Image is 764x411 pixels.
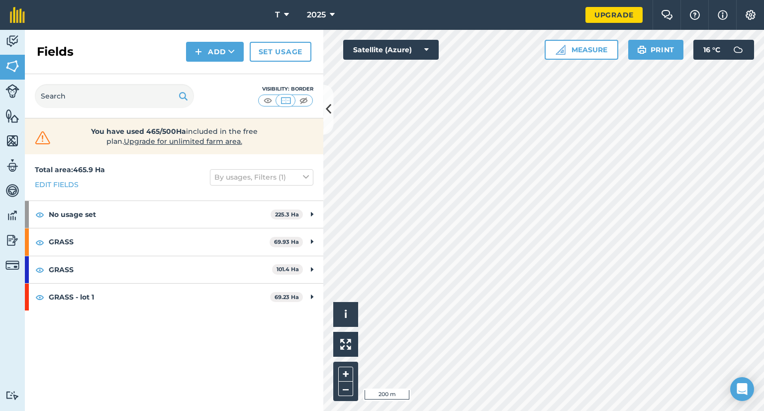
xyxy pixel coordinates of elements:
div: GRASS69.93 Ha [25,228,323,255]
button: 16 °C [693,40,754,60]
div: Visibility: Border [258,85,313,93]
img: A question mark icon [689,10,701,20]
a: You have used 465/500Haincluded in the free plan.Upgrade for unlimited farm area. [33,126,315,146]
img: svg+xml;base64,PHN2ZyB4bWxucz0iaHR0cDovL3d3dy53My5vcmcvMjAwMC9zdmciIHdpZHRoPSIxNyIgaGVpZ2h0PSIxNy... [718,9,728,21]
button: By usages, Filters (1) [210,169,313,185]
div: GRASS101.4 Ha [25,256,323,283]
img: svg+xml;base64,PHN2ZyB4bWxucz0iaHR0cDovL3d3dy53My5vcmcvMjAwMC9zdmciIHdpZHRoPSIxOCIgaGVpZ2h0PSIyNC... [35,291,44,303]
span: i [344,308,347,320]
span: 16 ° C [703,40,720,60]
img: svg+xml;base64,PHN2ZyB4bWxucz0iaHR0cDovL3d3dy53My5vcmcvMjAwMC9zdmciIHdpZHRoPSI1MCIgaGVpZ2h0PSI0MC... [297,96,310,105]
img: svg+xml;base64,PD94bWwgdmVyc2lvbj0iMS4wIiBlbmNvZGluZz0idXRmLTgiPz4KPCEtLSBHZW5lcmF0b3I6IEFkb2JlIE... [5,34,19,49]
img: svg+xml;base64,PD94bWwgdmVyc2lvbj0iMS4wIiBlbmNvZGluZz0idXRmLTgiPz4KPCEtLSBHZW5lcmF0b3I6IEFkb2JlIE... [5,84,19,98]
img: svg+xml;base64,PHN2ZyB4bWxucz0iaHR0cDovL3d3dy53My5vcmcvMjAwMC9zdmciIHdpZHRoPSI1NiIgaGVpZ2h0PSI2MC... [5,133,19,148]
strong: No usage set [49,201,271,228]
img: svg+xml;base64,PD94bWwgdmVyc2lvbj0iMS4wIiBlbmNvZGluZz0idXRmLTgiPz4KPCEtLSBHZW5lcmF0b3I6IEFkb2JlIE... [5,208,19,223]
span: T [275,9,280,21]
span: 2025 [307,9,326,21]
button: + [338,367,353,382]
a: Set usage [250,42,311,62]
img: A cog icon [745,10,757,20]
img: svg+xml;base64,PD94bWwgdmVyc2lvbj0iMS4wIiBlbmNvZGluZz0idXRmLTgiPz4KPCEtLSBHZW5lcmF0b3I6IEFkb2JlIE... [5,233,19,248]
img: svg+xml;base64,PHN2ZyB4bWxucz0iaHR0cDovL3d3dy53My5vcmcvMjAwMC9zdmciIHdpZHRoPSI1NiIgaGVpZ2h0PSI2MC... [5,108,19,123]
div: Open Intercom Messenger [730,377,754,401]
img: svg+xml;base64,PHN2ZyB4bWxucz0iaHR0cDovL3d3dy53My5vcmcvMjAwMC9zdmciIHdpZHRoPSI1NiIgaGVpZ2h0PSI2MC... [5,59,19,74]
img: svg+xml;base64,PHN2ZyB4bWxucz0iaHR0cDovL3d3dy53My5vcmcvMjAwMC9zdmciIHdpZHRoPSI1MCIgaGVpZ2h0PSI0MC... [280,96,292,105]
img: Four arrows, one pointing top left, one top right, one bottom right and the last bottom left [340,339,351,350]
strong: Total area : 465.9 Ha [35,165,105,174]
img: svg+xml;base64,PHN2ZyB4bWxucz0iaHR0cDovL3d3dy53My5vcmcvMjAwMC9zdmciIHdpZHRoPSIxOSIgaGVpZ2h0PSIyNC... [179,90,188,102]
img: Two speech bubbles overlapping with the left bubble in the forefront [661,10,673,20]
button: i [333,302,358,327]
img: svg+xml;base64,PD94bWwgdmVyc2lvbj0iMS4wIiBlbmNvZGluZz0idXRmLTgiPz4KPCEtLSBHZW5lcmF0b3I6IEFkb2JlIE... [5,391,19,400]
img: svg+xml;base64,PHN2ZyB4bWxucz0iaHR0cDovL3d3dy53My5vcmcvMjAwMC9zdmciIHdpZHRoPSIxNCIgaGVpZ2h0PSIyNC... [195,46,202,58]
button: Measure [545,40,618,60]
button: Add [186,42,244,62]
strong: You have used 465/500Ha [91,127,186,136]
h2: Fields [37,44,74,60]
a: Upgrade [585,7,643,23]
input: Search [35,84,194,108]
img: svg+xml;base64,PHN2ZyB4bWxucz0iaHR0cDovL3d3dy53My5vcmcvMjAwMC9zdmciIHdpZHRoPSIxOCIgaGVpZ2h0PSIyNC... [35,264,44,276]
button: – [338,382,353,396]
strong: 101.4 Ha [277,266,299,273]
button: Satellite (Azure) [343,40,439,60]
strong: 225.3 Ha [275,211,299,218]
div: GRASS - lot 169.23 Ha [25,284,323,310]
strong: GRASS [49,228,270,255]
img: svg+xml;base64,PHN2ZyB4bWxucz0iaHR0cDovL3d3dy53My5vcmcvMjAwMC9zdmciIHdpZHRoPSI1MCIgaGVpZ2h0PSI0MC... [262,96,274,105]
img: svg+xml;base64,PD94bWwgdmVyc2lvbj0iMS4wIiBlbmNvZGluZz0idXRmLTgiPz4KPCEtLSBHZW5lcmF0b3I6IEFkb2JlIE... [5,258,19,272]
img: svg+xml;base64,PD94bWwgdmVyc2lvbj0iMS4wIiBlbmNvZGluZz0idXRmLTgiPz4KPCEtLSBHZW5lcmF0b3I6IEFkb2JlIE... [5,183,19,198]
div: No usage set225.3 Ha [25,201,323,228]
a: Edit fields [35,179,79,190]
img: fieldmargin Logo [10,7,25,23]
img: svg+xml;base64,PD94bWwgdmVyc2lvbj0iMS4wIiBlbmNvZGluZz0idXRmLTgiPz4KPCEtLSBHZW5lcmF0b3I6IEFkb2JlIE... [728,40,748,60]
strong: 69.23 Ha [275,294,299,301]
img: svg+xml;base64,PHN2ZyB4bWxucz0iaHR0cDovL3d3dy53My5vcmcvMjAwMC9zdmciIHdpZHRoPSIxOCIgaGVpZ2h0PSIyNC... [35,208,44,220]
img: svg+xml;base64,PD94bWwgdmVyc2lvbj0iMS4wIiBlbmNvZGluZz0idXRmLTgiPz4KPCEtLSBHZW5lcmF0b3I6IEFkb2JlIE... [5,158,19,173]
strong: GRASS - lot 1 [49,284,270,310]
img: svg+xml;base64,PHN2ZyB4bWxucz0iaHR0cDovL3d3dy53My5vcmcvMjAwMC9zdmciIHdpZHRoPSIxOCIgaGVpZ2h0PSIyNC... [35,236,44,248]
img: Ruler icon [556,45,566,55]
button: Print [628,40,684,60]
span: included in the free plan . [68,126,280,146]
strong: 69.93 Ha [274,238,299,245]
strong: GRASS [49,256,272,283]
span: Upgrade for unlimited farm area. [124,137,242,146]
img: svg+xml;base64,PHN2ZyB4bWxucz0iaHR0cDovL3d3dy53My5vcmcvMjAwMC9zdmciIHdpZHRoPSIzMiIgaGVpZ2h0PSIzMC... [33,130,53,145]
img: svg+xml;base64,PHN2ZyB4bWxucz0iaHR0cDovL3d3dy53My5vcmcvMjAwMC9zdmciIHdpZHRoPSIxOSIgaGVpZ2h0PSIyNC... [637,44,647,56]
